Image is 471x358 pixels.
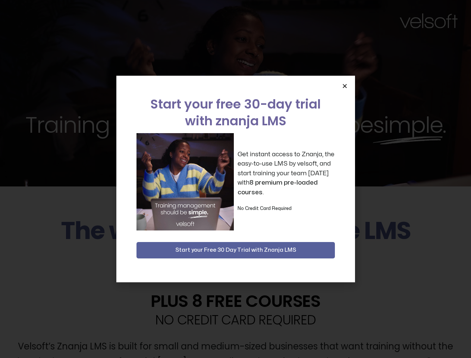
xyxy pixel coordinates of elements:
button: Start your Free 30 Day Trial with Znanja LMS [136,242,335,258]
h2: Start your free 30-day trial with znanja LMS [136,96,335,129]
strong: No Credit Card Required [238,206,292,211]
p: Get instant access to Znanja, the easy-to-use LMS by velsoft, and start training your team [DATE]... [238,150,335,197]
img: a woman sitting at her laptop dancing [136,133,234,230]
strong: 8 premium pre-loaded courses [238,179,318,195]
span: Start your Free 30 Day Trial with Znanja LMS [175,246,296,255]
a: Close [342,83,348,89]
